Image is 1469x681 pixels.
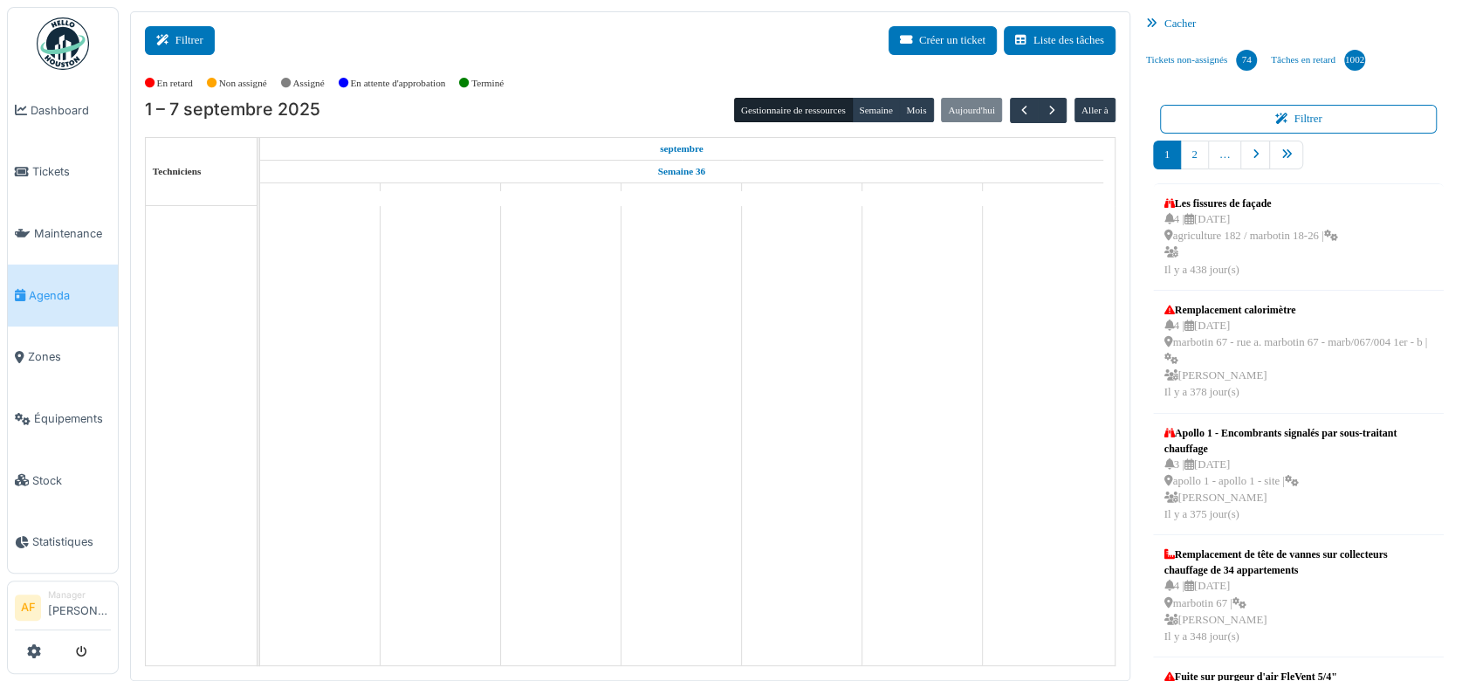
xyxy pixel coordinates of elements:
[37,17,89,70] img: Badge_color-CXgf-gQk.svg
[1164,196,1338,211] div: Les fissures de façade
[34,225,111,242] span: Maintenance
[34,410,111,427] span: Équipements
[1164,457,1432,524] div: 3 | [DATE] apollo 1 - apollo 1 - site | [PERSON_NAME] Il y a 375 jour(s)
[1264,37,1372,84] a: Tâches en retard
[941,98,1002,122] button: Aujourd'hui
[544,183,578,205] a: 3 septembre 2025
[1004,26,1115,55] button: Liste des tâches
[32,533,111,550] span: Statistiques
[29,287,111,304] span: Agenda
[852,98,900,122] button: Semaine
[304,183,336,205] a: 1 septembre 2025
[32,472,111,489] span: Stock
[145,26,215,55] button: Filtrer
[157,76,193,91] label: En retard
[350,76,445,91] label: En attente d'approbation
[32,163,111,180] span: Tickets
[1164,425,1432,457] div: Apollo 1 - Encombrants signalés par sous-traitant chauffage
[1153,141,1444,183] nav: pager
[889,26,997,55] button: Créer un ticket
[1164,211,1338,279] div: 4 | [DATE] agriculture 182 / marbotin 18-26 | Il y a 438 jour(s)
[471,76,504,91] label: Terminé
[1180,141,1208,169] a: 2
[1160,191,1342,283] a: Les fissures de façade 4 |[DATE] agriculture 182 / marbotin 18-26 | Il y a 438 jour(s)
[15,588,111,630] a: AF Manager[PERSON_NAME]
[1038,98,1067,123] button: Suivant
[1164,578,1432,645] div: 4 | [DATE] marbotin 67 | [PERSON_NAME] Il y a 348 jour(s)
[1164,318,1432,402] div: 4 | [DATE] marbotin 67 - rue a. marbotin 67 - marb/067/004 1er - b | [PERSON_NAME] Il y a 378 jou...
[1074,98,1115,122] button: Aller à
[1139,11,1458,37] div: Cacher
[734,98,853,122] button: Gestionnaire de ressources
[153,166,202,176] span: Techniciens
[1160,542,1437,650] a: Remplacement de tête de vannes sur collecteurs chauffage de 34 appartements 4 |[DATE] marbotin 67...
[31,102,111,119] span: Dashboard
[219,76,267,91] label: Non assigné
[8,388,118,450] a: Équipements
[1236,50,1257,71] div: 74
[1164,302,1432,318] div: Remplacement calorimètre
[1010,98,1039,123] button: Précédent
[8,203,118,265] a: Maintenance
[48,588,111,602] div: Manager
[8,79,118,141] a: Dashboard
[8,141,118,203] a: Tickets
[28,348,111,365] span: Zones
[420,183,462,205] a: 2 septembre 2025
[1153,141,1181,169] a: 1
[8,327,118,389] a: Zones
[905,183,940,205] a: 6 septembre 2025
[1344,50,1365,71] div: 1002
[48,588,111,626] li: [PERSON_NAME]
[8,450,118,512] a: Stock
[786,183,819,205] a: 5 septembre 2025
[1164,547,1432,578] div: Remplacement de tête de vannes sur collecteurs chauffage de 34 appartements
[666,183,697,205] a: 4 septembre 2025
[656,138,708,160] a: 1 septembre 2025
[8,512,118,574] a: Statistiques
[1160,421,1437,528] a: Apollo 1 - Encombrants signalés par sous-traitant chauffage 3 |[DATE] apollo 1 - apollo 1 - site ...
[899,98,934,122] button: Mois
[293,76,325,91] label: Assigné
[145,100,320,120] h2: 1 – 7 septembre 2025
[8,265,118,327] a: Agenda
[654,161,710,182] a: Semaine 36
[1026,183,1061,205] a: 7 septembre 2025
[15,595,41,621] li: AF
[1160,105,1437,134] button: Filtrer
[1160,298,1437,406] a: Remplacement calorimètre 4 |[DATE] marbotin 67 - rue a. marbotin 67 - marb/067/004 1er - b | [PER...
[1139,37,1264,84] a: Tickets non-assignés
[1208,141,1242,169] a: …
